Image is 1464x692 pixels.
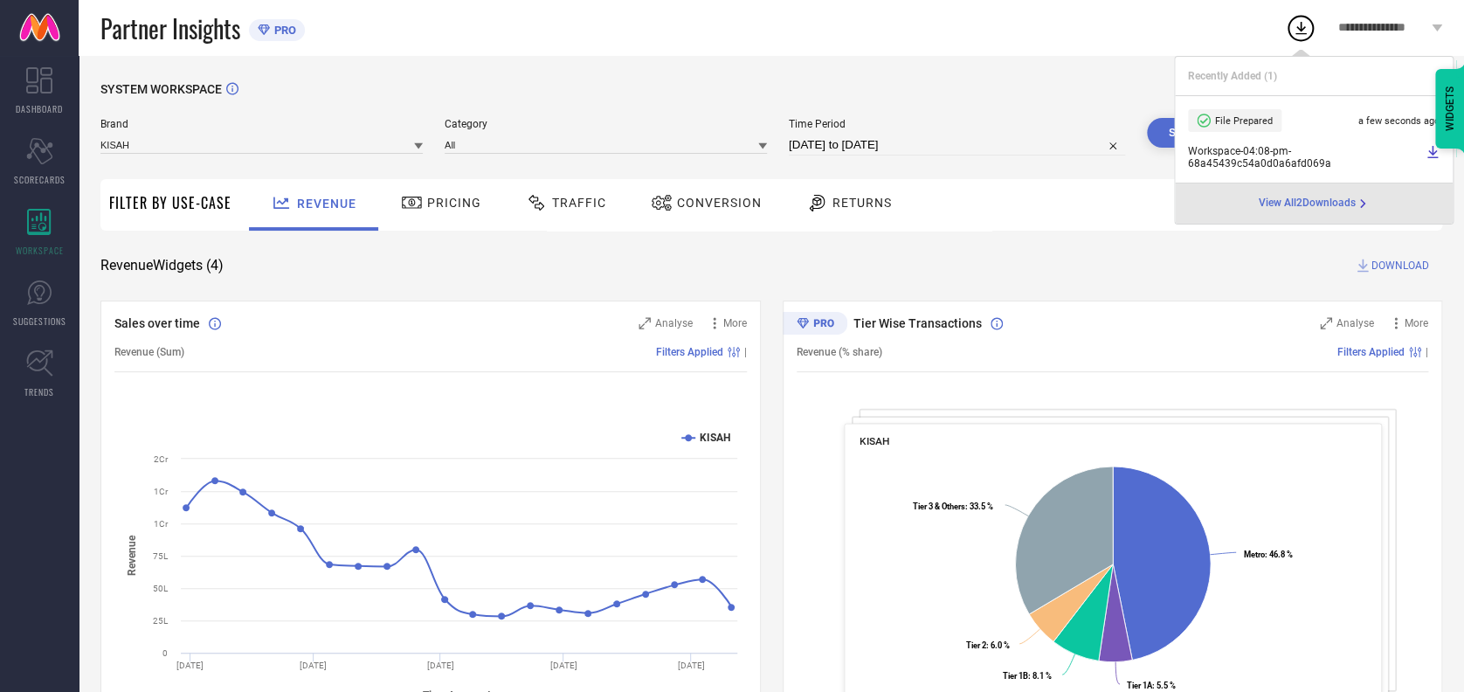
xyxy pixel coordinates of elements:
svg: Zoom [639,317,651,329]
text: 1Cr [154,487,169,496]
div: Open download page [1259,197,1370,211]
text: [DATE] [427,661,454,670]
span: TRENDS [24,385,54,398]
span: DASHBOARD [16,102,63,115]
span: Filters Applied [656,346,723,358]
text: 25L [153,616,169,626]
text: : 6.0 % [965,640,1009,650]
tspan: Tier 1A [1127,681,1153,690]
text: [DATE] [677,661,704,670]
text: [DATE] [176,661,204,670]
span: KISAH [860,435,889,447]
span: Partner Insights [100,10,240,46]
span: Tier Wise Transactions [853,316,982,330]
span: Category [445,118,767,130]
span: Revenue (Sum) [114,346,184,358]
text: [DATE] [550,661,577,670]
span: SCORECARDS [14,173,66,186]
span: WORKSPACE [16,244,64,257]
span: More [1405,317,1428,329]
span: Brand [100,118,423,130]
a: Download [1426,145,1440,170]
text: : 8.1 % [1003,671,1052,681]
span: SYSTEM WORKSPACE [100,82,222,96]
text: 50L [153,584,169,593]
tspan: Metro [1243,550,1264,559]
span: Revenue Widgets ( 4 ) [100,257,224,274]
span: SUGGESTIONS [13,315,66,328]
span: Revenue [297,197,356,211]
span: | [1426,346,1428,358]
button: Search [1147,118,1241,148]
text: 0 [162,648,168,658]
span: Analyse [655,317,693,329]
span: Filter By Use-Case [109,192,231,213]
span: Revenue (% share) [797,346,882,358]
tspan: Revenue [126,535,138,576]
input: Select time period [789,135,1125,156]
span: More [723,317,747,329]
span: | [744,346,747,358]
text: [DATE] [300,661,327,670]
a: View All2Downloads [1259,197,1370,211]
text: KISAH [700,432,730,444]
span: Analyse [1336,317,1374,329]
span: Conversion [677,196,762,210]
span: Pricing [427,196,481,210]
span: Workspace - 04:08-pm - 68a45439c54a0d0a6afd069a [1188,145,1421,170]
tspan: Tier 2 [965,640,985,650]
span: PRO [270,24,296,37]
div: Open download list [1285,12,1316,44]
span: Traffic [552,196,606,210]
span: Filters Applied [1337,346,1405,358]
svg: Zoom [1320,317,1332,329]
text: 2Cr [154,454,169,464]
text: : 33.5 % [912,502,992,511]
div: Premium [783,312,847,338]
span: Recently Added ( 1 ) [1188,70,1277,82]
tspan: Tier 1B [1003,671,1028,681]
span: DOWNLOAD [1371,257,1429,274]
span: Returns [832,196,892,210]
tspan: Tier 3 & Others [912,502,964,511]
text: : 5.5 % [1127,681,1176,690]
text: : 46.8 % [1243,550,1292,559]
text: 1Cr [154,519,169,529]
span: File Prepared [1215,115,1273,127]
span: Time Period [789,118,1125,130]
span: View All 2 Downloads [1259,197,1356,211]
span: Sales over time [114,316,200,330]
text: 75L [153,551,169,561]
span: a few seconds ago [1358,115,1440,127]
